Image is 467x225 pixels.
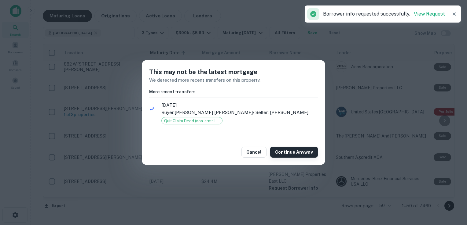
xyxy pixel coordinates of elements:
[161,102,318,109] span: [DATE]
[162,118,222,124] span: Quit Claim Deed (non-arms length)
[161,117,222,124] div: Quit Claim Deed (non-arms length)
[149,77,318,84] p: We detected more recent transfers on this property.
[414,11,445,17] a: View Request
[149,88,318,95] h6: More recent transfers
[241,147,267,158] button: Cancel
[270,147,318,158] button: Continue Anyway
[436,176,467,205] iframe: Chat Widget
[323,10,445,18] p: Borrower info requested successfully.
[149,67,318,77] h5: This may not be the latest mortgage
[161,109,318,116] p: Buyer: [PERSON_NAME] [PERSON_NAME] / Seller: [PERSON_NAME]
